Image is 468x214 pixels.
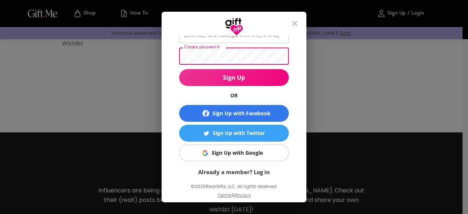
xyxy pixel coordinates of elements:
span: Sign Up [179,74,289,82]
a: Privacy [235,192,251,198]
button: Sign Up with GoogleSign Up with Google [179,144,289,161]
p: & [231,191,235,205]
button: close [286,15,303,32]
p: © 2025 RealGifts, LLC. All rights reserved. [179,182,289,191]
button: Sign Up with TwitterSign Up with Twitter [179,125,289,142]
a: Already a member? Log in [198,168,270,176]
div: Sign Up with Twitter [213,129,265,137]
a: Terms [218,192,231,198]
img: Sign Up with Google [203,150,208,156]
button: Sign Up with Facebook [179,105,289,122]
button: Sign Up [179,69,289,86]
div: Sign Up with Facebook [212,109,271,117]
img: GiftMe Logo [225,18,243,36]
img: Sign Up with Twitter [204,131,209,136]
div: Sign Up with Google [212,149,263,157]
h6: OR [179,92,289,99]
